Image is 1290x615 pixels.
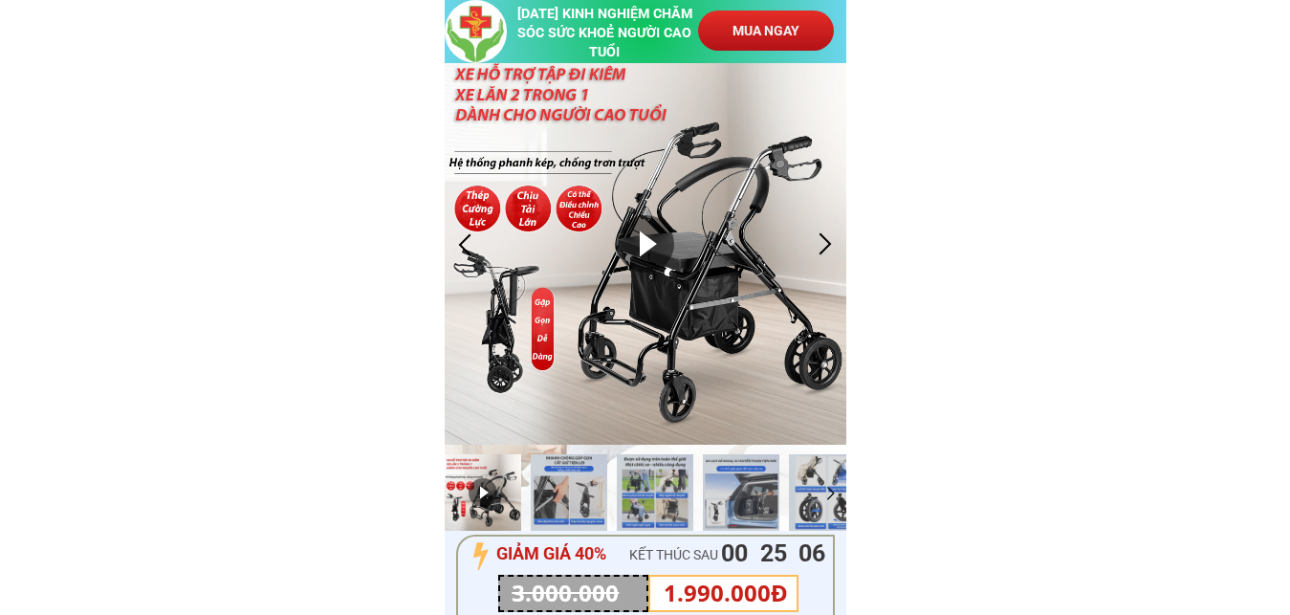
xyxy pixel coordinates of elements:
[496,540,628,568] h3: GIẢM GIÁ 40%
[629,544,757,565] h3: KẾT THÚC SAU
[664,575,792,611] h3: 1.990.000Đ
[513,5,696,62] h3: [DATE] KINH NGHIỆM CHĂM SÓC SỨC KHOẺ NGƯỜI CAO TUỔI
[698,11,834,51] p: MUA NGAY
